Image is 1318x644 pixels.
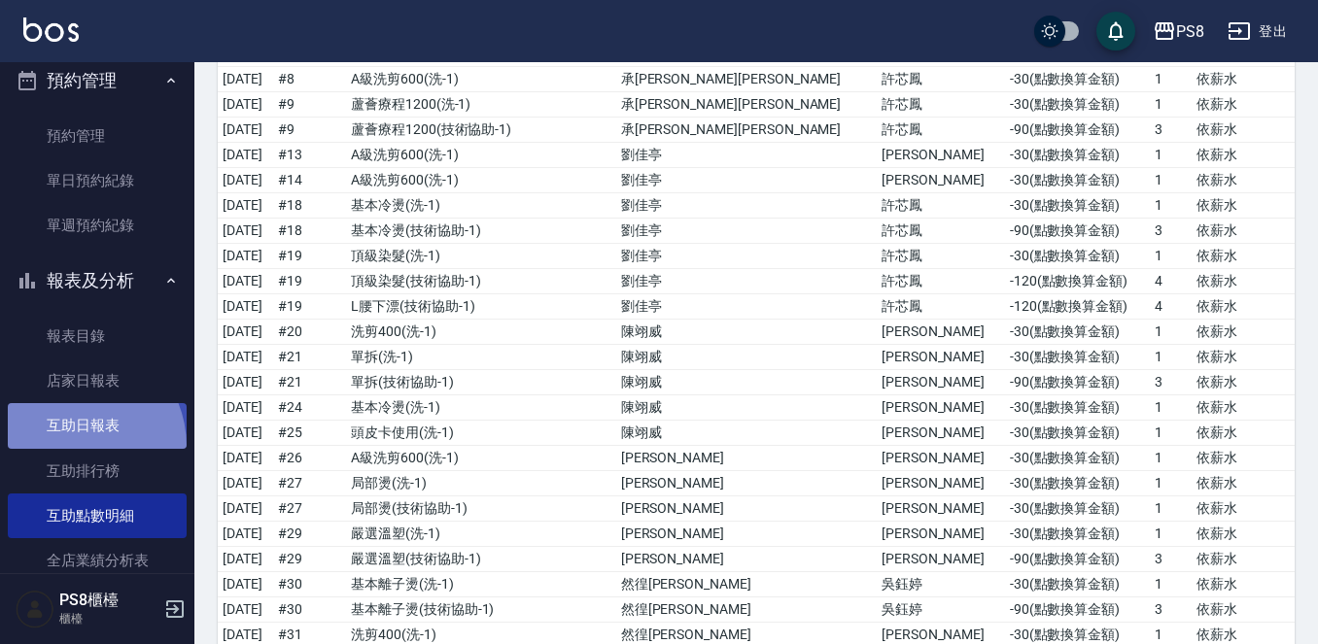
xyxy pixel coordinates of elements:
[877,244,1005,269] td: 許芯鳳
[218,370,273,395] td: [DATE]
[1150,572,1192,597] td: 1
[218,193,273,219] td: [DATE]
[8,158,187,203] a: 單日預約紀錄
[1005,118,1150,143] td: -90 ( 點數換算金額 )
[346,572,616,597] td: 基本離子燙 ( 洗-1 )
[877,370,1005,395] td: [PERSON_NAME]
[218,67,273,92] td: [DATE]
[1192,496,1295,522] td: 依薪水
[218,496,273,522] td: [DATE]
[218,219,273,244] td: [DATE]
[273,446,346,471] td: # 26
[346,446,616,471] td: A級洗剪600 ( 洗-1 )
[273,471,346,496] td: # 27
[1192,118,1295,143] td: 依薪水
[1150,496,1192,522] td: 1
[1150,193,1192,219] td: 1
[1005,471,1150,496] td: -30 ( 點數換算金額 )
[273,320,346,345] td: # 20
[616,597,877,623] td: 然徨[PERSON_NAME]
[1150,269,1192,294] td: 4
[273,168,346,193] td: # 14
[1005,547,1150,572] td: -90 ( 點數換算金額 )
[346,395,616,421] td: 基本冷燙 ( 洗-1 )
[1192,370,1295,395] td: 依薪水
[59,610,158,627] p: 櫃檯
[1192,446,1295,471] td: 依薪水
[877,395,1005,421] td: [PERSON_NAME]
[218,294,273,320] td: [DATE]
[1150,395,1192,421] td: 1
[218,143,273,168] td: [DATE]
[616,269,877,294] td: 劉佳亭
[1005,143,1150,168] td: -30 ( 點數換算金額 )
[877,471,1005,496] td: [PERSON_NAME]
[346,320,616,345] td: 洗剪400 ( 洗-1 )
[1005,168,1150,193] td: -30 ( 點數換算金額 )
[8,538,187,583] a: 全店業績分析表
[346,118,616,143] td: 蘆薈療程1200 ( 技術協助-1 )
[218,522,273,547] td: [DATE]
[8,255,187,306] button: 報表及分析
[1005,395,1150,421] td: -30 ( 點數換算金額 )
[273,143,346,168] td: # 13
[218,446,273,471] td: [DATE]
[1192,244,1295,269] td: 依薪水
[1192,219,1295,244] td: 依薪水
[273,496,346,522] td: # 27
[1005,345,1150,370] td: -30 ( 點數換算金額 )
[1005,269,1150,294] td: -120 ( 點數換算金額 )
[273,572,346,597] td: # 30
[877,269,1005,294] td: 許芯鳳
[877,320,1005,345] td: [PERSON_NAME]
[273,421,346,446] td: # 25
[877,572,1005,597] td: 吳鈺婷
[273,67,346,92] td: # 8
[8,314,187,358] a: 報表目錄
[23,17,79,42] img: Logo
[218,572,273,597] td: [DATE]
[1150,421,1192,446] td: 1
[8,203,187,248] a: 單週預約紀錄
[877,496,1005,522] td: [PERSON_NAME]
[1192,421,1295,446] td: 依薪水
[1192,597,1295,623] td: 依薪水
[273,244,346,269] td: # 19
[1192,471,1295,496] td: 依薪水
[1150,345,1192,370] td: 1
[616,143,877,168] td: 劉佳亭
[877,446,1005,471] td: [PERSON_NAME]
[8,358,187,403] a: 店家日報表
[1005,193,1150,219] td: -30 ( 點數換算金額 )
[1005,572,1150,597] td: -30 ( 點數換算金額 )
[273,370,346,395] td: # 21
[346,522,616,547] td: 嚴選溫塑 ( 洗-1 )
[1192,168,1295,193] td: 依薪水
[346,168,616,193] td: A級洗剪600 ( 洗-1 )
[616,547,877,572] td: [PERSON_NAME]
[1005,496,1150,522] td: -30 ( 點數換算金額 )
[1150,294,1192,320] td: 4
[346,219,616,244] td: 基本冷燙 ( 技術協助-1 )
[616,345,877,370] td: 陳翊威
[877,421,1005,446] td: [PERSON_NAME]
[1192,294,1295,320] td: 依薪水
[877,118,1005,143] td: 許芯鳳
[877,294,1005,320] td: 許芯鳳
[218,345,273,370] td: [DATE]
[346,143,616,168] td: A級洗剪600 ( 洗-1 )
[218,168,273,193] td: [DATE]
[8,55,187,106] button: 預約管理
[1150,522,1192,547] td: 1
[346,294,616,320] td: L腰下漂 ( 技術協助-1 )
[273,219,346,244] td: # 18
[346,269,616,294] td: 頂級染髮 ( 技術協助-1 )
[616,67,877,92] td: 承[PERSON_NAME][PERSON_NAME]
[1005,597,1150,623] td: -90 ( 點數換算金額 )
[616,522,877,547] td: [PERSON_NAME]
[877,597,1005,623] td: 吳鈺婷
[1192,143,1295,168] td: 依薪水
[1005,67,1150,92] td: -30 ( 點數換算金額 )
[273,193,346,219] td: # 18
[1220,14,1295,50] button: 登出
